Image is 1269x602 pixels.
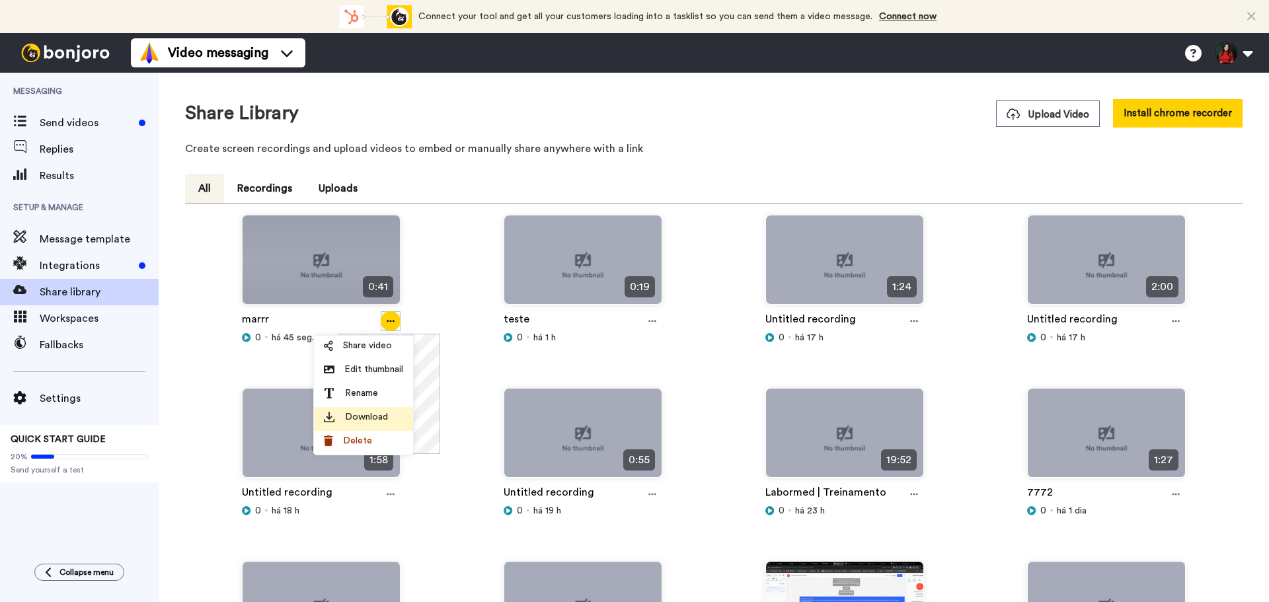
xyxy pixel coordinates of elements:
[40,168,159,184] span: Results
[339,5,412,28] div: animation
[305,174,371,203] button: Uploads
[59,567,114,578] span: Collapse menu
[504,389,662,488] img: no-thumbnail.jpg
[517,504,523,517] span: 0
[1007,108,1089,122] span: Upload Video
[139,42,160,63] img: vm-color.svg
[1113,99,1243,128] button: Install chrome recorder
[1040,504,1046,517] span: 0
[418,12,872,21] span: Connect your tool and get all your customers loading into a tasklist so you can send them a video...
[185,174,224,203] button: All
[364,449,393,470] span: 1:58
[517,331,523,344] span: 0
[1149,449,1178,470] span: 1:27
[242,484,332,504] a: Untitled recording
[1027,311,1118,331] a: Untitled recording
[11,451,28,462] span: 20%
[504,484,594,504] a: Untitled recording
[16,44,115,62] img: bj-logo-header-white.svg
[879,12,937,21] a: Connect now
[343,434,372,447] span: Delete
[255,331,261,344] span: 0
[623,449,655,470] span: 0:55
[345,410,388,424] span: Download
[766,215,923,315] img: no-thumbnail.jpg
[243,215,400,315] img: no-thumbnail.jpg
[765,331,924,344] div: há 17 h
[40,115,134,131] span: Send videos
[766,389,923,488] img: no-thumbnail.jpg
[1040,331,1046,344] span: 0
[40,337,159,353] span: Fallbacks
[504,331,662,344] div: há 1 h
[345,387,378,400] span: Rename
[40,284,159,300] span: Share library
[504,215,662,315] img: no-thumbnail.jpg
[185,141,1243,157] p: Create screen recordings and upload videos to embed or manually share anywhere with a link
[765,311,856,331] a: Untitled recording
[1028,389,1185,488] img: no-thumbnail.jpg
[765,484,886,504] a: Labormed | Treinamento
[1027,331,1186,344] div: há 17 h
[255,504,261,517] span: 0
[242,504,401,517] div: há 18 h
[779,504,785,517] span: 0
[11,465,148,475] span: Send yourself a test
[1146,276,1178,297] span: 2:00
[1027,484,1053,504] a: 7772
[504,504,662,517] div: há 19 h
[1028,215,1185,315] img: no-thumbnail.jpg
[40,141,159,157] span: Replies
[996,100,1100,127] button: Upload Video
[40,311,159,326] span: Workspaces
[344,363,403,376] span: Edit thumbnail
[40,258,134,274] span: Integrations
[168,44,268,62] span: Video messaging
[343,339,392,352] span: Share video
[625,276,655,297] span: 0:19
[1027,504,1186,517] div: há 1 dia
[242,311,269,331] a: marrr
[242,331,401,344] div: há 45 seg.
[765,504,924,517] div: há 23 h
[185,103,299,124] h1: Share Library
[40,391,159,406] span: Settings
[40,231,159,247] span: Message template
[887,276,917,297] span: 1:24
[363,276,393,297] span: 0:41
[224,174,305,203] button: Recordings
[504,311,529,331] a: teste
[243,389,400,488] img: no-thumbnail.jpg
[34,564,124,581] button: Collapse menu
[779,331,785,344] span: 0
[881,449,917,470] span: 19:52
[11,435,106,444] span: QUICK START GUIDE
